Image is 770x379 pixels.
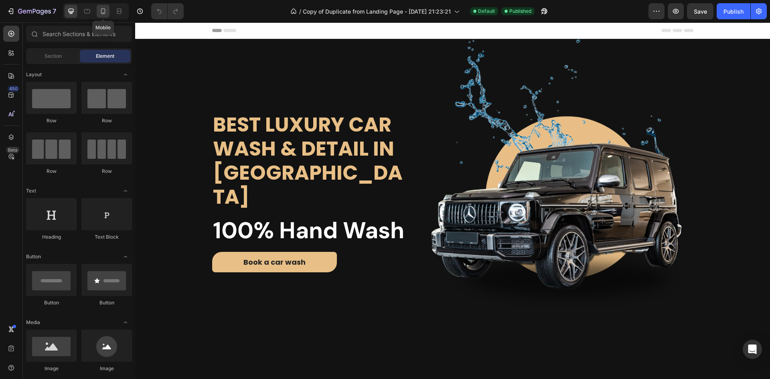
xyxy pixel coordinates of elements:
[81,117,132,124] div: Row
[81,299,132,306] div: Button
[119,184,132,197] span: Toggle open
[743,340,762,359] div: Open Intercom Messenger
[509,8,531,15] span: Published
[151,3,184,19] div: Undo/Redo
[723,7,744,16] div: Publish
[26,299,77,306] div: Button
[26,253,41,260] span: Button
[6,147,19,153] div: Beta
[717,3,750,19] button: Publish
[3,3,60,19] button: 7
[26,71,42,78] span: Layout
[96,53,114,60] span: Element
[26,319,40,326] span: Media
[81,168,132,175] div: Row
[694,8,707,15] span: Save
[81,365,132,372] div: Image
[26,233,77,241] div: Heading
[303,7,451,16] span: Copy of Duplicate from Landing Page - [DATE] 21:23:21
[81,233,132,241] div: Text Block
[26,117,77,124] div: Row
[119,68,132,81] span: Toggle open
[299,7,301,16] span: /
[8,85,19,92] div: 450
[53,6,56,16] p: 7
[26,365,77,372] div: Image
[26,187,36,195] span: Text
[135,22,770,379] iframe: Design area
[119,316,132,329] span: Toggle open
[45,53,62,60] span: Section
[26,26,132,42] input: Search Sections & Elements
[687,3,713,19] button: Save
[119,250,132,263] span: Toggle open
[478,8,495,15] span: Default
[26,168,77,175] div: Row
